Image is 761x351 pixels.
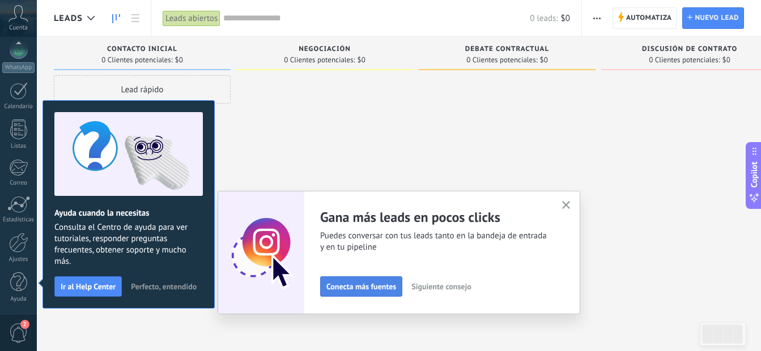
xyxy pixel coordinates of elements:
[54,276,122,297] button: Ir al Help Center
[411,282,471,290] span: Siguiente consejo
[54,208,203,219] h2: Ayuda cuando la necesitas
[9,24,28,32] span: Cuenta
[126,7,145,29] a: Lista
[284,57,355,63] span: 0 Clientes potenciales:
[540,57,548,63] span: $0
[242,45,407,55] div: Negociación
[326,282,396,290] span: Conecta más fuentes
[131,282,197,290] span: Perfecto, entendido
[107,7,126,29] a: Leads
[101,57,172,63] span: 0 Clientes potenciales:
[642,45,737,53] span: Discusión de contrato
[59,45,225,55] div: Contacto inicial
[175,57,183,63] span: $0
[54,13,83,24] span: Leads
[358,57,365,63] span: $0
[163,10,220,27] div: Leads abiertos
[126,278,202,295] button: Perfecto, entendido
[695,8,739,28] span: Nuevo lead
[2,62,35,73] div: WhatsApp
[2,103,35,110] div: Calendario
[466,57,537,63] span: 0 Clientes potenciales:
[320,276,402,297] button: Conecta más fuentes
[613,7,677,29] a: Automatiza
[649,57,720,63] span: 0 Clientes potenciales:
[722,57,730,63] span: $0
[561,13,570,24] span: $0
[2,296,35,303] div: Ayuda
[406,278,476,295] button: Siguiente consejo
[299,45,351,53] span: Negociación
[2,143,35,150] div: Listas
[54,222,203,267] span: Consulta el Centro de ayuda para ver tutoriales, responder preguntas frecuentes, obtener soporte ...
[2,179,35,187] div: Correo
[465,45,549,53] span: Debate contractual
[107,45,177,53] span: Contacto inicial
[424,45,590,55] div: Debate contractual
[320,208,548,226] h2: Gana más leads en pocos clicks
[682,7,744,29] a: Nuevo lead
[54,75,231,104] div: Lead rápido
[61,282,116,290] span: Ir al Help Center
[2,216,35,224] div: Estadísticas
[2,256,35,263] div: Ajustes
[530,13,558,24] span: 0 leads:
[749,162,760,188] span: Copilot
[320,230,548,253] span: Puedes conversar con tus leads tanto en la bandeja de entrada y en tu pipeline
[626,8,672,28] span: Automatiza
[20,320,29,329] span: 2
[589,7,605,29] button: Más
